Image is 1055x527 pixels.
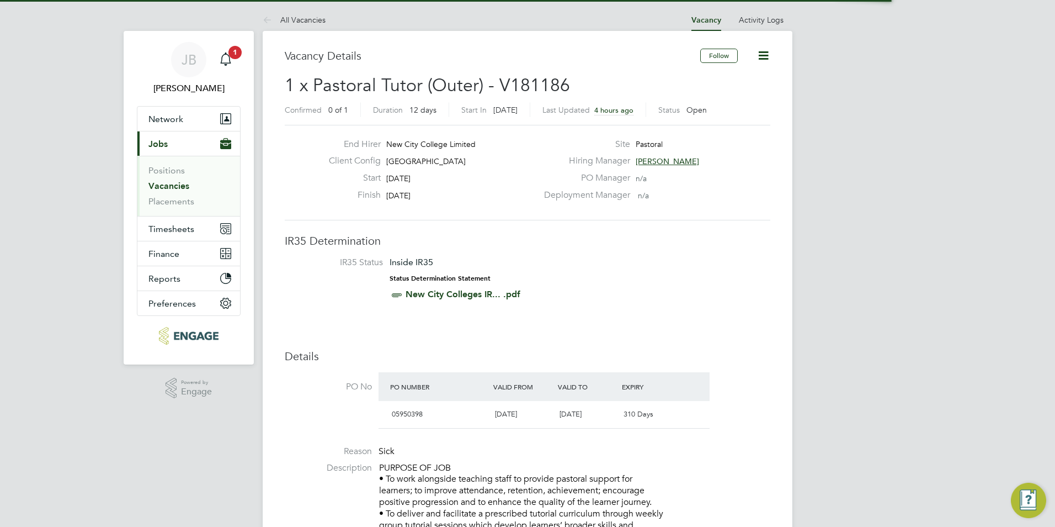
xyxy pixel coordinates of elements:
[555,377,620,397] div: Valid To
[537,139,630,150] label: Site
[379,446,395,457] span: Sick
[137,131,240,156] button: Jobs
[137,107,240,131] button: Network
[386,173,411,183] span: [DATE]
[215,42,237,77] a: 1
[285,234,770,248] h3: IR35 Determination
[285,105,322,115] label: Confirmed
[148,181,189,191] a: Vacancies
[373,105,403,115] label: Duration
[137,291,240,315] button: Preferences
[1011,483,1046,518] button: Engage Resource Center
[594,106,633,115] span: 4 hours ago
[137,82,241,95] span: Jack Baron
[182,52,196,67] span: JB
[137,327,241,345] a: Go to home page
[700,49,738,63] button: Follow
[387,377,491,397] div: PO Number
[181,387,212,397] span: Engage
[320,155,381,167] label: Client Config
[285,49,700,63] h3: Vacancy Details
[285,349,770,363] h3: Details
[386,139,476,149] span: New City College Limited
[636,156,699,166] span: [PERSON_NAME]
[493,105,518,115] span: [DATE]
[148,114,183,124] span: Network
[491,377,555,397] div: Valid From
[148,273,180,284] span: Reports
[148,196,194,207] a: Placements
[159,327,218,345] img: huntereducation-logo-retina.png
[166,378,212,399] a: Powered byEngage
[636,173,647,183] span: n/a
[537,172,630,184] label: PO Manager
[181,378,212,387] span: Powered by
[148,298,196,309] span: Preferences
[285,75,570,96] span: 1 x Pastoral Tutor (Outer) - V181186
[542,105,590,115] label: Last Updated
[148,139,168,149] span: Jobs
[537,155,630,167] label: Hiring Manager
[320,172,381,184] label: Start
[285,446,372,457] label: Reason
[285,381,372,393] label: PO No
[691,15,721,25] a: Vacancy
[320,189,381,201] label: Finish
[386,156,466,166] span: [GEOGRAPHIC_DATA]
[537,189,630,201] label: Deployment Manager
[409,105,436,115] span: 12 days
[148,224,194,234] span: Timesheets
[137,156,240,216] div: Jobs
[137,217,240,241] button: Timesheets
[739,15,784,25] a: Activity Logs
[624,409,653,419] span: 310 Days
[137,241,240,266] button: Finance
[686,105,707,115] span: Open
[392,409,423,419] span: 05950398
[148,249,179,259] span: Finance
[320,139,381,150] label: End Hirer
[137,266,240,291] button: Reports
[137,42,241,95] a: JB[PERSON_NAME]
[636,139,663,149] span: Pastoral
[461,105,487,115] label: Start In
[406,289,520,299] a: New City Colleges IR... .pdf
[619,377,684,397] div: Expiry
[296,257,383,268] label: IR35 Status
[386,191,411,201] span: [DATE]
[495,409,517,419] span: [DATE]
[390,257,433,267] span: Inside IR35
[328,105,348,115] span: 0 of 1
[390,275,491,282] strong: Status Determination Statement
[228,46,242,59] span: 1
[658,105,680,115] label: Status
[124,31,254,365] nav: Main navigation
[285,462,372,474] label: Description
[263,15,326,25] a: All Vacancies
[638,191,649,201] span: n/a
[560,409,582,419] span: [DATE]
[148,165,185,176] a: Positions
